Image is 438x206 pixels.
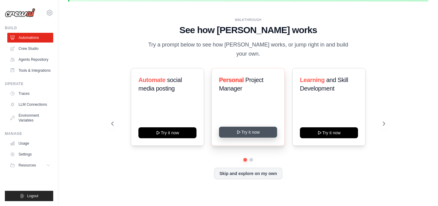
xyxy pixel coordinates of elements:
[5,191,53,201] button: Logout
[7,100,53,109] a: LLM Connections
[146,40,350,58] p: Try a prompt below to see how [PERSON_NAME] works, or jump right in and build your own.
[7,139,53,148] a: Usage
[219,127,277,138] button: Try it now
[5,26,53,30] div: Build
[138,127,196,138] button: Try it now
[219,77,244,83] span: Personal
[111,18,385,22] div: WALKTHROUGH
[27,194,38,198] span: Logout
[7,44,53,53] a: Crew Studio
[138,77,165,83] span: Automate
[7,55,53,64] a: Agents Repository
[7,33,53,43] a: Automations
[111,25,385,36] h1: See how [PERSON_NAME] works
[7,89,53,98] a: Traces
[19,163,36,168] span: Resources
[5,131,53,136] div: Manage
[7,160,53,170] button: Resources
[214,168,282,179] button: Skip and explore on my own
[5,81,53,86] div: Operate
[7,111,53,125] a: Environment Variables
[300,77,325,83] span: Learning
[219,77,263,92] span: Project Manager
[7,66,53,75] a: Tools & Integrations
[300,77,348,92] span: and Skill Development
[5,8,35,17] img: Logo
[300,127,358,138] button: Try it now
[138,77,182,92] span: social media posting
[7,149,53,159] a: Settings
